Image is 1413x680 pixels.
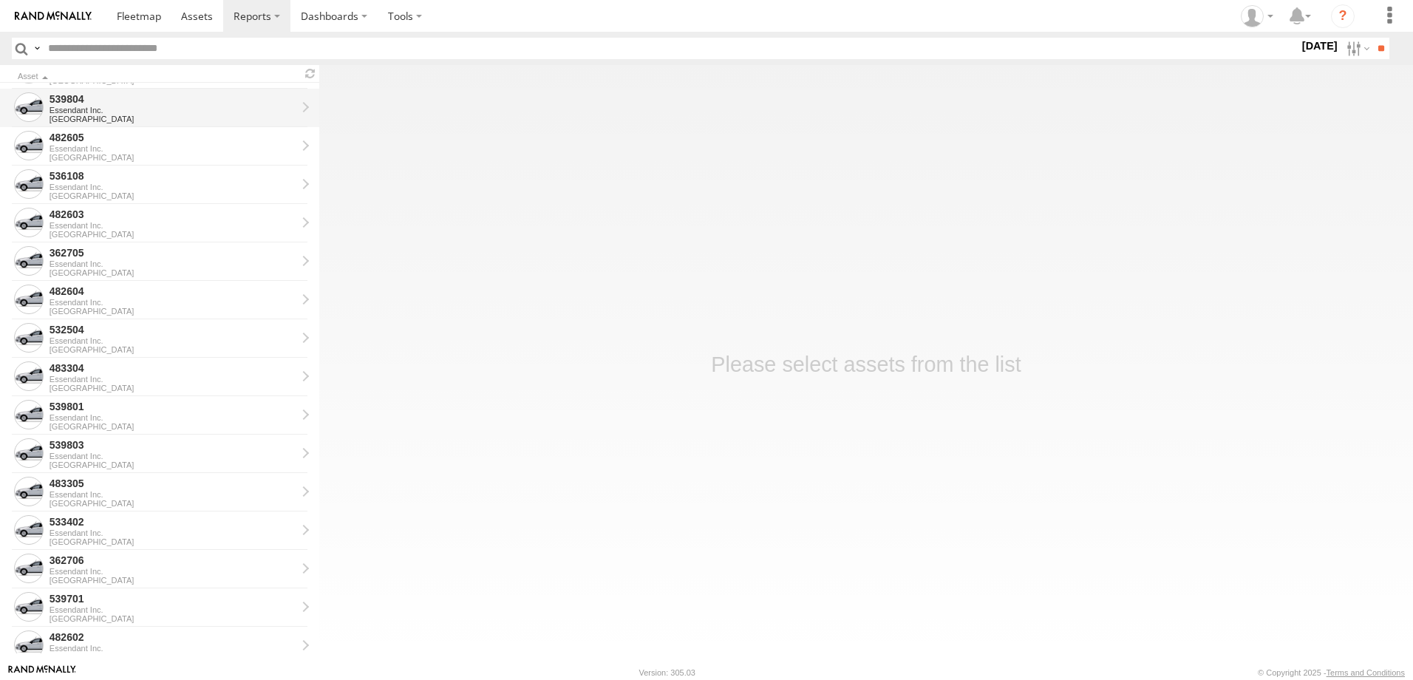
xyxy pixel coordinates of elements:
div: [GEOGRAPHIC_DATA] [50,230,296,239]
div: 482604 - View Asset History [50,285,296,298]
div: 533402 - View Asset History [50,515,296,528]
div: 483304 - View Asset History [50,361,296,375]
label: Search Filter Options [1341,38,1372,59]
div: Essendant Inc. [50,183,296,191]
i: ? [1331,4,1355,28]
div: [GEOGRAPHIC_DATA] [50,576,296,585]
img: rand-logo.svg [15,11,92,21]
div: Essendant Inc. [50,336,296,345]
div: © Copyright 2025 - [1258,668,1405,677]
div: [GEOGRAPHIC_DATA] [50,384,296,392]
div: 532504 - View Asset History [50,323,296,336]
div: [GEOGRAPHIC_DATA] [50,422,296,431]
div: [GEOGRAPHIC_DATA] [50,614,296,623]
div: Essendant Inc. [50,644,296,653]
a: Visit our Website [8,665,76,680]
div: 482603 - View Asset History [50,208,296,221]
div: Essendant Inc. [50,528,296,537]
div: 482605 - View Asset History [50,131,296,144]
div: Essendant Inc. [50,375,296,384]
div: 483305 - View Asset History [50,477,296,490]
div: David Belcher [1236,5,1278,27]
a: Terms and Conditions [1327,668,1405,677]
div: 539804 - View Asset History [50,92,296,106]
div: Essendant Inc. [50,452,296,460]
div: [GEOGRAPHIC_DATA] [50,345,296,354]
div: Essendant Inc. [50,605,296,614]
div: Essendant Inc. [50,221,296,230]
div: Essendant Inc. [50,413,296,422]
div: [GEOGRAPHIC_DATA] [50,268,296,277]
div: 362706 - View Asset History [50,554,296,567]
div: 536108 - View Asset History [50,169,296,183]
div: 482602 - View Asset History [50,630,296,644]
label: Search Query [31,38,43,59]
div: [GEOGRAPHIC_DATA] [50,499,296,508]
div: Essendant Inc. [50,298,296,307]
div: Essendant Inc. [50,259,296,268]
div: [GEOGRAPHIC_DATA] [50,653,296,662]
div: Essendant Inc. [50,567,296,576]
div: [GEOGRAPHIC_DATA] [50,307,296,316]
label: [DATE] [1299,38,1341,54]
div: Click to Sort [18,73,296,81]
div: 539803 - View Asset History [50,438,296,452]
div: 539701 - View Asset History [50,592,296,605]
div: 362705 - View Asset History [50,246,296,259]
div: [GEOGRAPHIC_DATA] [50,153,296,162]
div: [GEOGRAPHIC_DATA] [50,537,296,546]
div: [GEOGRAPHIC_DATA] [50,460,296,469]
div: Essendant Inc. [50,490,296,499]
div: [GEOGRAPHIC_DATA] [50,191,296,200]
div: [GEOGRAPHIC_DATA] [50,115,296,123]
div: 539801 - View Asset History [50,400,296,413]
span: Refresh [302,67,319,81]
div: Version: 305.03 [639,668,695,677]
div: Essendant Inc. [50,144,296,153]
div: Essendant Inc. [50,106,296,115]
